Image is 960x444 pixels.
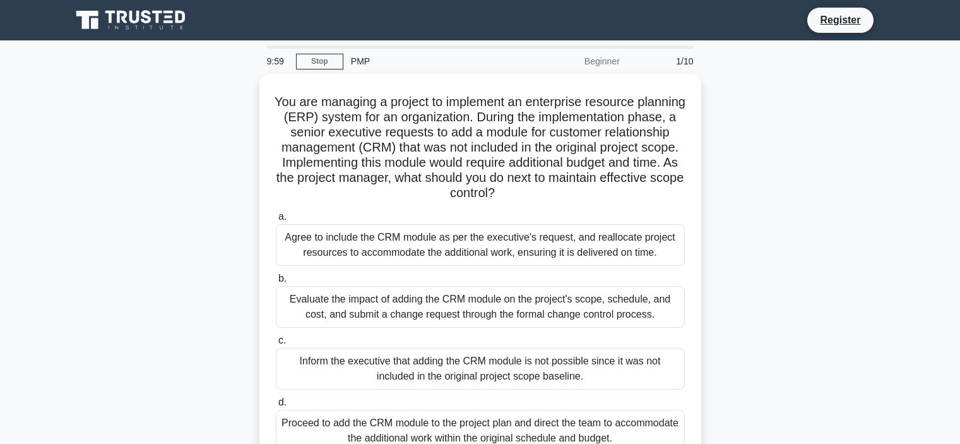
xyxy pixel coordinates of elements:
[278,397,287,407] span: d.
[276,286,685,328] div: Evaluate the impact of adding the CRM module on the project's scope, schedule, and cost, and subm...
[276,224,685,266] div: Agree to include the CRM module as per the executive's request, and reallocate project resources ...
[517,49,627,74] div: Beginner
[276,348,685,390] div: Inform the executive that adding the CRM module is not possible since it was not included in the ...
[627,49,701,74] div: 1/10
[343,49,517,74] div: PMP
[275,94,686,201] h5: You are managing a project to implement an enterprise resource planning (ERP) system for an organ...
[812,12,868,28] a: Register
[259,49,296,74] div: 9:59
[278,273,287,284] span: b.
[278,211,287,222] span: a.
[278,335,286,345] span: c.
[296,54,343,69] a: Stop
